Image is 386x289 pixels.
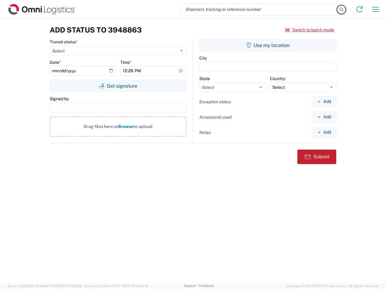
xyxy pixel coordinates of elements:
[50,80,186,92] button: Get signature
[199,55,207,61] label: City
[184,284,199,287] a: Support
[199,39,336,51] button: Use my location
[199,114,232,120] label: Accessorial used
[50,39,78,45] label: Transit status
[50,26,142,34] h3: Add Status to 3948863
[199,284,214,287] a: Feedback
[84,284,148,288] span: Client: 2025.16.0-8fc0770
[312,111,336,123] button: Add
[84,124,118,129] span: Drag files here or
[50,96,69,101] label: Signed by
[270,76,285,81] label: Country
[312,127,336,138] button: Add
[312,96,336,107] button: Add
[199,130,211,135] label: Notes
[50,60,61,65] label: Date
[125,284,148,288] span: [DATE] 10:40:19
[57,284,81,288] span: [DATE] 10:42:29
[120,60,131,65] label: Time
[285,25,334,35] button: Switch to batch mode
[7,284,81,288] span: Server: 2025.16.0-9544af67660
[118,124,133,129] span: Browse
[199,99,231,104] label: Exception status
[199,76,210,81] label: State
[133,124,153,129] span: to upload
[286,283,379,289] span: Copyright © [DATE]-[DATE] Agistix Inc., All Rights Reserved
[297,150,336,164] button: Submit
[181,4,337,15] input: Shipment, tracking or reference number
